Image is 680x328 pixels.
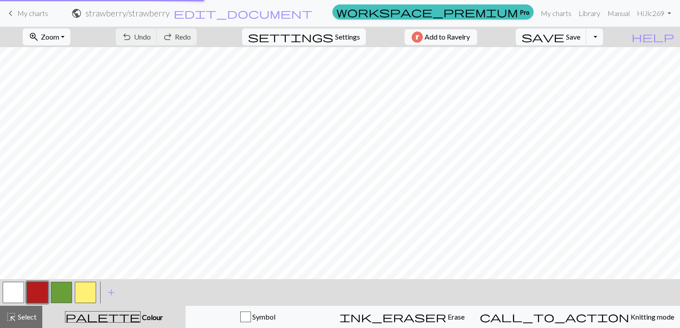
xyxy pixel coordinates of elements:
[41,32,59,41] span: Zoom
[65,311,140,323] span: palette
[85,8,170,18] h2: strawberry / strawberry
[332,4,534,20] a: Pro
[28,31,39,43] span: zoom_in
[16,312,36,321] span: Select
[174,7,312,20] span: edit_document
[631,31,674,43] span: help
[425,32,470,43] span: Add to Ravelry
[480,311,629,323] span: call_to_action
[242,28,366,45] button: SettingsSettings
[566,32,580,41] span: Save
[141,313,163,321] span: Colour
[330,306,474,328] button: Erase
[522,31,564,43] span: save
[412,32,423,43] img: Ravelry
[629,312,674,321] span: Knitting mode
[251,312,275,321] span: Symbol
[537,4,575,22] a: My charts
[340,311,446,323] span: ink_eraser
[248,32,333,42] i: Settings
[575,4,604,22] a: Library
[446,312,465,321] span: Erase
[71,7,82,20] span: public
[23,28,70,45] button: Zoom
[5,6,48,21] a: My charts
[17,9,48,17] span: My charts
[248,31,333,43] span: settings
[336,6,518,18] span: workspace_premium
[516,28,587,45] button: Save
[6,311,16,323] span: highlight_alt
[474,306,680,328] button: Knitting mode
[335,32,360,42] span: Settings
[42,306,186,328] button: Colour
[405,29,477,45] button: Add to Ravelry
[186,306,330,328] button: Symbol
[5,7,16,20] span: keyboard_arrow_left
[604,4,633,22] a: Manual
[106,286,117,299] span: add
[633,4,675,22] a: HiJlc269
